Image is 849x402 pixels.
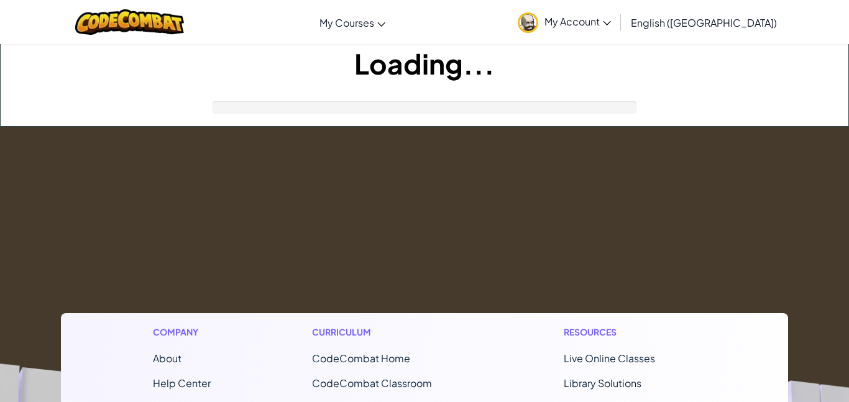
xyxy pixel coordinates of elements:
[312,326,462,339] h1: Curriculum
[631,16,777,29] span: English ([GEOGRAPHIC_DATA])
[564,377,641,390] a: Library Solutions
[75,9,184,35] img: CodeCombat logo
[319,16,374,29] span: My Courses
[1,44,848,83] h1: Loading...
[564,326,696,339] h1: Resources
[512,2,617,42] a: My Account
[518,12,538,33] img: avatar
[153,326,211,339] h1: Company
[544,15,611,28] span: My Account
[625,6,783,39] a: English ([GEOGRAPHIC_DATA])
[153,352,181,365] a: About
[312,377,432,390] a: CodeCombat Classroom
[564,352,655,365] a: Live Online Classes
[153,377,211,390] a: Help Center
[312,352,410,365] span: CodeCombat Home
[313,6,392,39] a: My Courses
